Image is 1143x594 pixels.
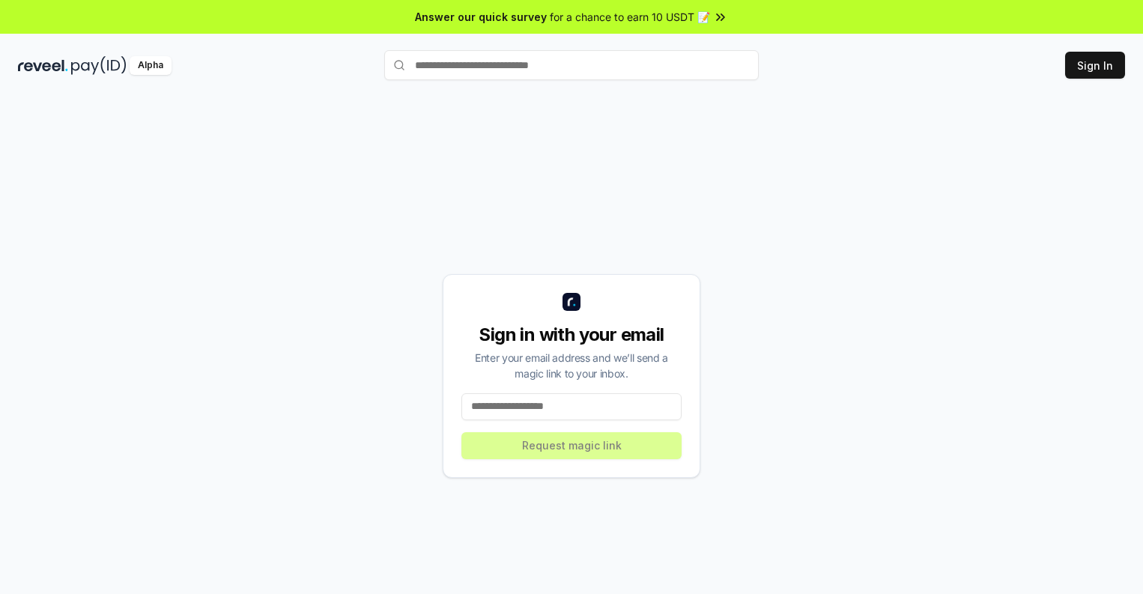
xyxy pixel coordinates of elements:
[461,350,682,381] div: Enter your email address and we’ll send a magic link to your inbox.
[1065,52,1125,79] button: Sign In
[563,293,580,311] img: logo_small
[71,56,127,75] img: pay_id
[550,9,710,25] span: for a chance to earn 10 USDT 📝
[130,56,172,75] div: Alpha
[415,9,547,25] span: Answer our quick survey
[18,56,68,75] img: reveel_dark
[461,323,682,347] div: Sign in with your email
